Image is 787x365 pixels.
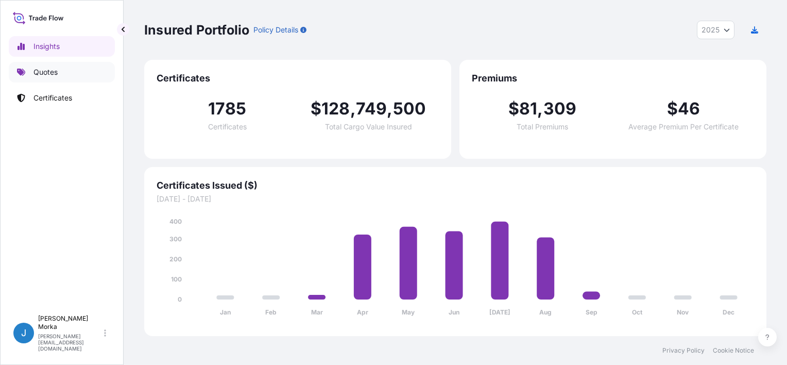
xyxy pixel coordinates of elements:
[253,25,298,35] p: Policy Details
[472,72,754,85] span: Premiums
[169,235,182,243] tspan: 300
[321,101,350,117] span: 128
[169,255,182,263] tspan: 200
[178,295,182,303] tspan: 0
[697,21,734,39] button: Year Selector
[543,101,577,117] span: 309
[33,93,72,103] p: Certificates
[350,101,356,117] span: ,
[508,101,519,117] span: $
[402,308,415,316] tspan: May
[387,101,392,117] span: ,
[9,88,115,108] a: Certificates
[628,123,739,130] span: Average Premium Per Certificate
[169,218,182,225] tspan: 400
[723,308,734,316] tspan: Dec
[356,101,387,117] span: 749
[265,308,277,316] tspan: Feb
[220,308,231,316] tspan: Jan
[33,41,60,52] p: Insights
[33,67,58,77] p: Quotes
[21,328,26,338] span: J
[38,333,102,352] p: [PERSON_NAME][EMAIL_ADDRESS][DOMAIN_NAME]
[677,308,689,316] tspan: Nov
[586,308,597,316] tspan: Sep
[38,314,102,331] p: [PERSON_NAME] Morka
[208,123,247,130] span: Certificates
[325,123,412,130] span: Total Cargo Value Insured
[393,101,426,117] span: 500
[311,101,321,117] span: $
[489,308,510,316] tspan: [DATE]
[9,36,115,57] a: Insights
[144,22,249,38] p: Insured Portfolio
[157,179,754,192] span: Certificates Issued ($)
[713,346,754,355] a: Cookie Notice
[157,194,754,204] span: [DATE] - [DATE]
[357,308,368,316] tspan: Apr
[171,275,182,283] tspan: 100
[517,123,568,130] span: Total Premiums
[311,308,323,316] tspan: Mar
[667,101,678,117] span: $
[678,101,700,117] span: 46
[539,308,552,316] tspan: Aug
[702,25,720,35] span: 2025
[662,346,705,355] a: Privacy Policy
[9,62,115,82] a: Quotes
[449,308,459,316] tspan: Jun
[537,101,543,117] span: ,
[632,308,643,316] tspan: Oct
[157,72,439,85] span: Certificates
[208,101,247,117] span: 1785
[519,101,537,117] span: 81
